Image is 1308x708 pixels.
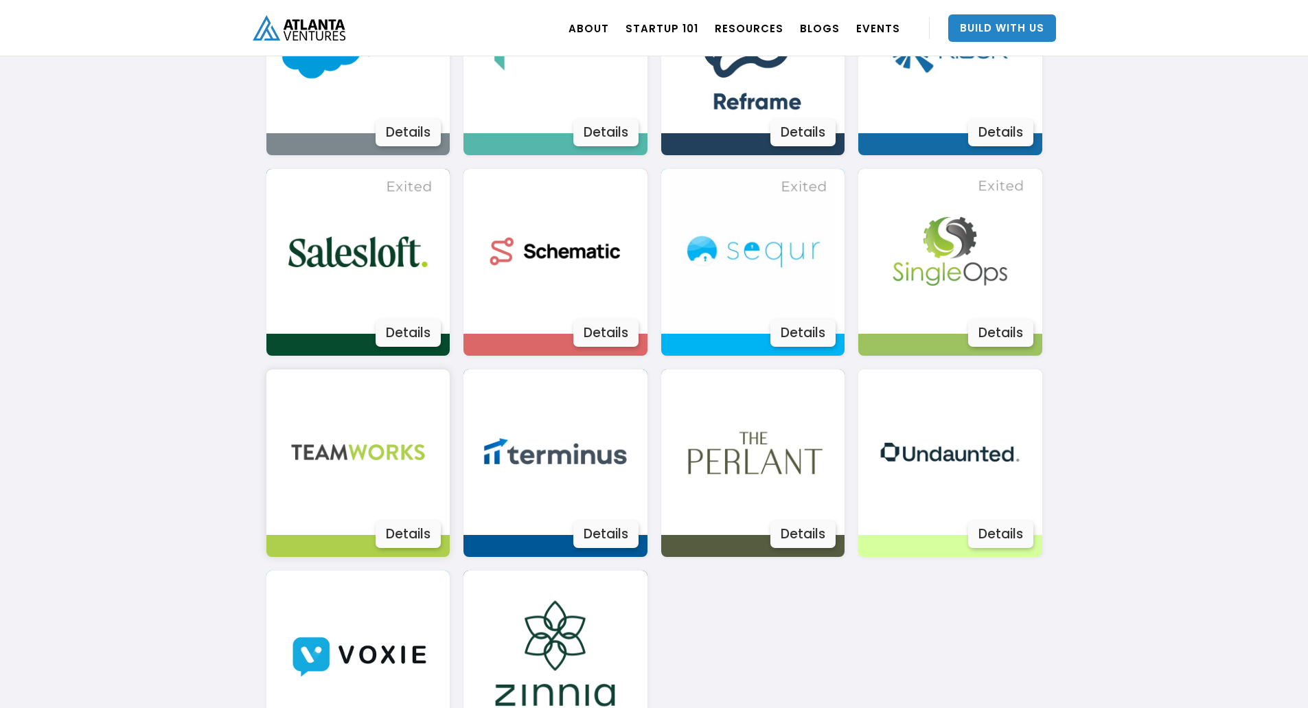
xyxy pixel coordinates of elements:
img: Image 3 [472,169,638,334]
div: Details [573,521,639,548]
div: Details [968,319,1033,347]
div: Details [376,119,441,146]
iframe: profile [5,20,214,126]
div: Details [376,521,441,548]
a: BLOGS [800,9,840,47]
div: Details [770,319,836,347]
a: EVENTS [856,9,900,47]
div: Details [968,521,1033,548]
img: Image 3 [275,169,441,334]
img: Image 3 [670,169,836,334]
img: Image 3 [670,369,836,535]
img: Image 3 [867,369,1033,535]
a: Startup 101 [626,9,698,47]
div: Details [770,521,836,548]
img: Image 3 [867,169,1033,334]
a: ABOUT [569,9,609,47]
a: Build With Us [948,14,1056,42]
img: Image 3 [275,369,441,535]
div: Details [968,119,1033,146]
img: Image 3 [472,369,638,535]
div: Details [376,319,441,347]
a: RESOURCES [715,9,783,47]
div: Details [573,119,639,146]
div: Details [770,119,836,146]
div: Details [573,319,639,347]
